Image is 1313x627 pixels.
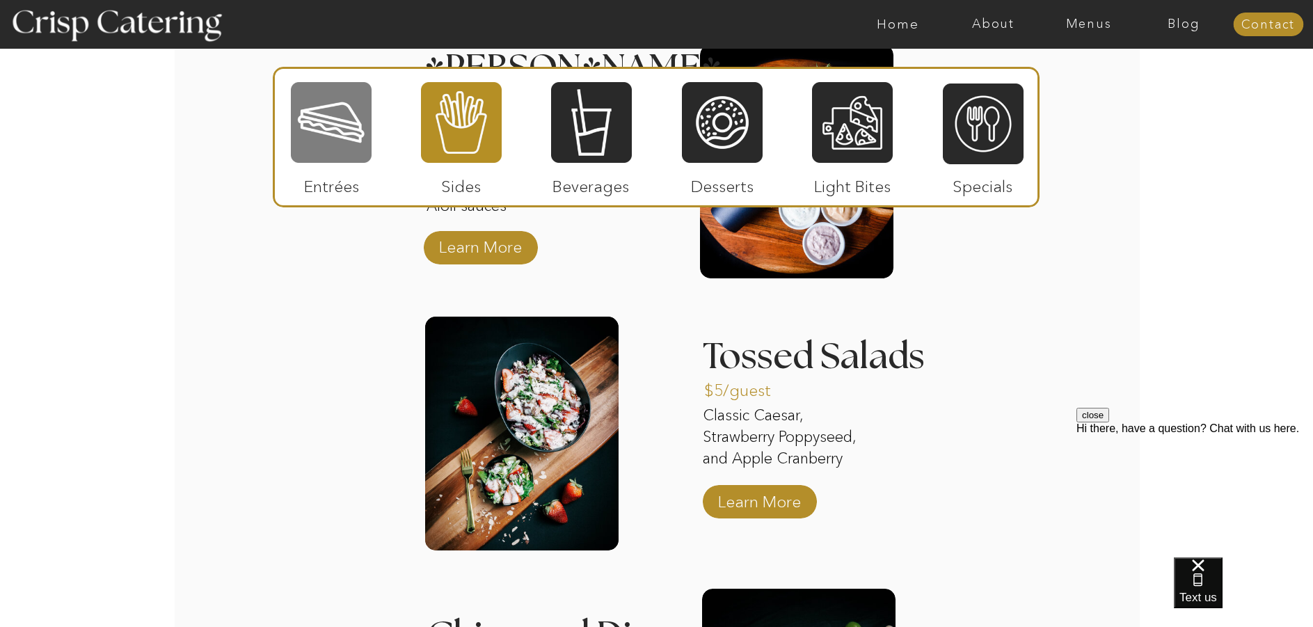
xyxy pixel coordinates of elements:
[704,367,797,407] p: $5/guest
[545,163,637,203] p: Beverages
[703,339,941,373] h3: Tossed Salads
[676,163,769,203] p: Desserts
[1174,557,1313,627] iframe: podium webchat widget bubble
[415,163,507,203] p: Sides
[946,17,1041,31] a: About
[1041,17,1136,31] a: Menus
[850,17,946,31] a: Home
[285,163,378,203] p: Entrées
[1233,18,1303,32] a: Contact
[1076,408,1313,575] iframe: podium webchat widget prompt
[806,163,899,203] p: Light Bites
[703,405,875,472] p: Classic Caesar, Strawberry Poppyseed, and Apple Cranberry
[1136,17,1232,31] a: Blog
[713,478,806,518] a: Learn More
[937,163,1029,203] p: Specials
[424,50,680,68] h3: [PERSON_NAME]
[434,223,527,264] a: Learn More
